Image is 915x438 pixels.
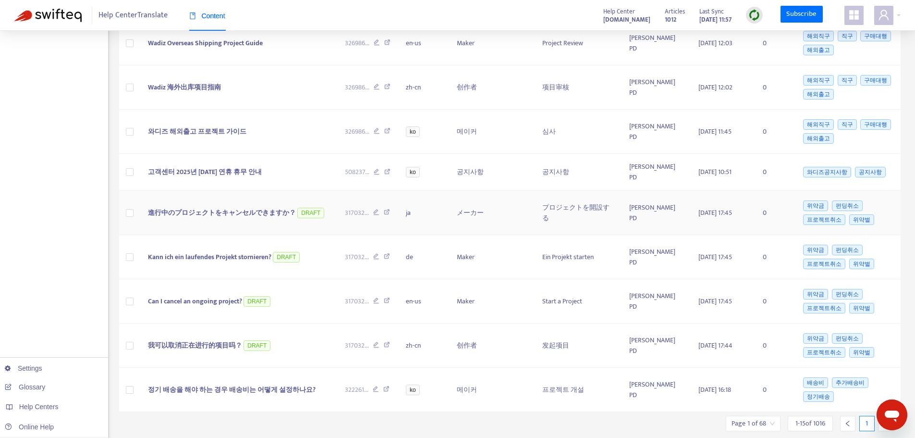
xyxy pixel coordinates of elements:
span: 와디즈 해외출고 프로젝트 가이드 [148,126,246,137]
span: Wadiz Overseas Shipping Project Guide [148,38,263,49]
td: en-us [398,279,449,324]
span: 1 - 15 of 1016 [795,418,825,428]
span: Kann ich ein laufendes Projekt stornieren? [148,251,271,263]
span: ko [406,126,420,137]
span: 프로젝트취소 [803,347,845,358]
span: appstore [848,9,860,21]
span: DRAFT [273,252,300,263]
span: 317032 ... [345,252,369,263]
td: 创作者 [449,65,535,110]
span: 322261 ... [345,385,368,395]
iframe: 메시징 창을 시작하는 버튼, 대화 진행 중 [877,400,907,430]
span: 위약벌 [849,259,874,269]
strong: [DATE] 11:57 [699,14,732,25]
span: [DATE] 17:45 [698,207,732,218]
td: 0 [755,191,793,235]
span: 317032 ... [345,208,369,218]
span: 구매대행 [860,75,891,86]
span: 정기 배송을 해야 하는 경우 배송비는 어떻게 설정하나요? [148,384,316,395]
span: Last Sync [699,6,724,17]
a: Glossary [5,383,45,391]
div: 1 [859,416,875,431]
td: 심사 [535,110,622,154]
td: [PERSON_NAME] PD [622,324,691,368]
span: 해외출고 [803,45,834,55]
span: [DATE] 10:51 [698,166,732,177]
span: 펀딩취소 [832,333,863,344]
span: 326986 ... [345,82,369,93]
a: Online Help [5,423,54,431]
span: 정기배송 [803,391,834,402]
a: Settings [5,364,42,372]
td: 0 [755,21,793,65]
span: left [844,420,851,427]
span: [DATE] 16:18 [698,384,731,395]
span: 직구 [838,75,857,86]
td: 0 [755,154,793,191]
span: Articles [665,6,685,17]
td: Maker [449,279,535,324]
span: 펀딩취소 [832,200,863,211]
span: [DATE] 17:44 [698,340,732,351]
span: 프로젝트취소 [803,259,845,269]
span: Content [189,12,225,20]
span: 펀딩취소 [832,289,863,300]
span: DRAFT [297,208,324,218]
span: [DATE] 11:45 [698,126,732,137]
span: 위약벌 [849,347,874,358]
span: DRAFT [244,340,270,351]
span: 위약금 [803,245,828,255]
td: [PERSON_NAME] PD [622,110,691,154]
td: 项目审核 [535,65,622,110]
span: 進行中のプロジェクトをキャンセルできますか？ [148,207,296,218]
span: Help Center Translate [98,6,168,25]
td: 发起项目 [535,324,622,368]
span: 공지사항 [855,167,886,177]
td: 메이커 [449,110,535,154]
span: 위약벌 [849,214,874,225]
span: 와디즈공지사항 [803,167,851,177]
span: [DATE] 12:02 [698,82,732,93]
td: プロジェクトを開設する [535,191,622,235]
td: [PERSON_NAME] PD [622,279,691,324]
td: Maker [449,235,535,279]
td: 0 [755,65,793,110]
td: [PERSON_NAME] PD [622,368,691,412]
strong: 1012 [665,14,676,25]
span: 프로젝트취소 [803,303,845,313]
span: 위약벌 [849,303,874,313]
span: 해외직구 [803,31,834,41]
img: Swifteq [14,9,82,22]
td: [PERSON_NAME] PD [622,235,691,279]
span: 배송비 [803,377,828,388]
span: Help Centers [19,403,59,411]
td: 공지사항 [535,154,622,191]
img: sync.dc5367851b00ba804db3.png [748,9,760,21]
span: 위약금 [803,289,828,300]
span: 해외직구 [803,119,834,130]
span: 해외출고 [803,133,834,144]
span: [DATE] 12:03 [698,38,732,49]
span: user [878,9,890,21]
span: 프로젝트취소 [803,214,845,225]
span: 326986 ... [345,38,369,49]
span: 我可以取消正在进行的项目吗？ [148,340,242,351]
td: [PERSON_NAME] PD [622,154,691,191]
span: 317032 ... [345,340,369,351]
td: 0 [755,279,793,324]
span: 추가배송비 [832,377,868,388]
span: 해외직구 [803,75,834,86]
span: 직구 [838,119,857,130]
td: [PERSON_NAME] PD [622,65,691,110]
td: 0 [755,110,793,154]
span: 위약금 [803,200,828,211]
span: 구매대행 [860,119,891,130]
td: 创作者 [449,324,535,368]
td: de [398,235,449,279]
a: [DOMAIN_NAME] [603,14,650,25]
span: ko [406,167,420,177]
span: 펀딩취소 [832,245,863,255]
td: Start a Project [535,279,622,324]
span: DRAFT [244,296,270,307]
